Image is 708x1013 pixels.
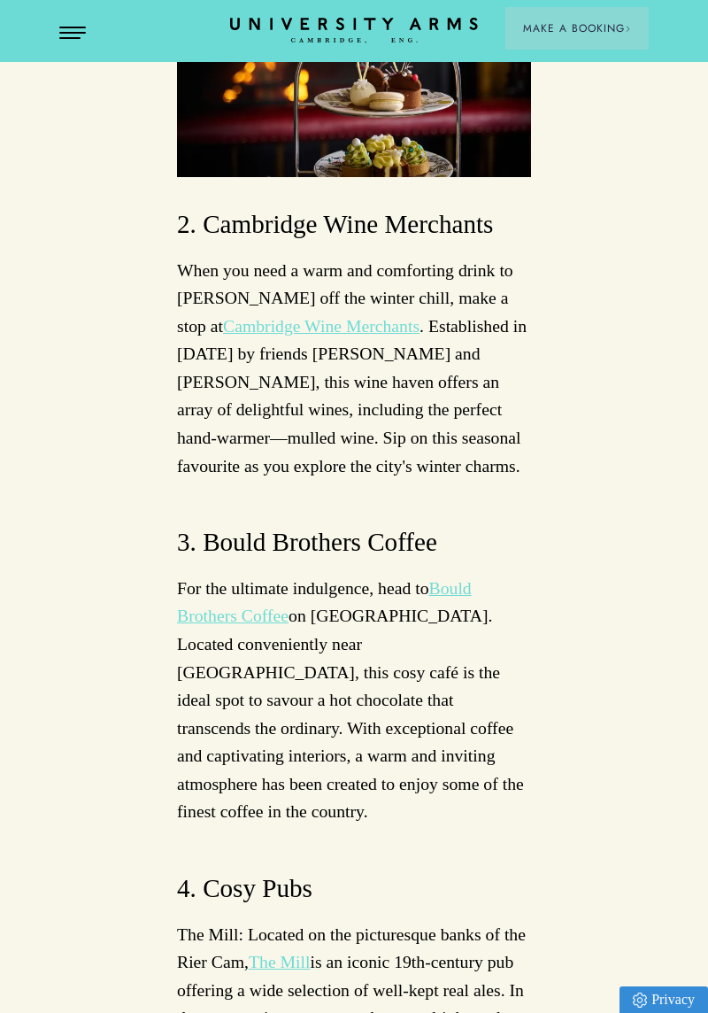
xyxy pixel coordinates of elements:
a: The Mill [249,952,311,971]
a: Privacy [619,986,708,1013]
button: Make a BookingArrow icon [505,7,649,50]
img: Privacy [633,993,647,1008]
h3: 4. Cosy Pubs [177,871,531,906]
a: Cambridge Wine Merchants [223,316,419,336]
h3: 3. Bould Brothers Coffee [177,525,531,560]
button: Open Menu [59,27,86,41]
a: Home [230,18,478,44]
span: Make a Booking [523,20,631,36]
h3: 2. Cambridge Wine Merchants [177,207,531,242]
a: Bould Brothers Coffee [177,578,472,626]
p: For the ultimate indulgence, head to on [GEOGRAPHIC_DATA]. Located conveniently near [GEOGRAPHIC_... [177,575,531,826]
img: Arrow icon [625,26,631,32]
p: When you need a warm and comforting drink to [PERSON_NAME] off the winter chill, make a stop at .... [177,257,531,480]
